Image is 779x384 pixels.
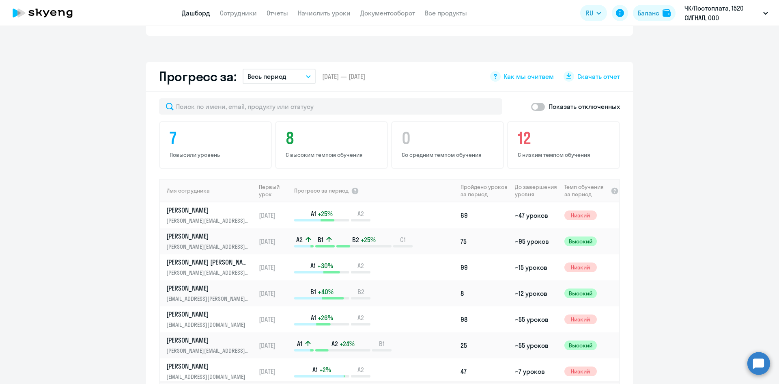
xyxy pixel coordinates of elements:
span: B1 [379,339,385,348]
td: [DATE] [256,280,293,306]
a: Начислить уроки [298,9,351,17]
p: [PERSON_NAME][EMAIL_ADDRESS][DOMAIN_NAME] [166,216,250,225]
td: 75 [457,228,512,254]
p: [PERSON_NAME] [166,232,250,241]
a: Дашборд [182,9,210,17]
td: 69 [457,202,512,228]
a: [PERSON_NAME][EMAIL_ADDRESS][DOMAIN_NAME] [166,310,255,329]
p: [PERSON_NAME] [166,336,250,345]
a: Отчеты [267,9,288,17]
p: Показать отключенных [549,102,620,111]
span: +25% [361,235,376,244]
p: [PERSON_NAME][EMAIL_ADDRESS][DOMAIN_NAME] [166,242,250,251]
span: A1 [310,261,316,270]
span: Низкий [564,210,597,220]
span: [DATE] — [DATE] [322,72,365,81]
th: Имя сотрудника [160,179,256,202]
span: A1 [311,313,316,322]
span: Низкий [564,315,597,324]
p: С высоким темпом обучения [286,151,380,158]
span: Низкий [564,367,597,376]
span: C1 [400,235,406,244]
th: До завершения уровня [512,179,561,202]
span: Темп обучения за период [564,183,608,198]
p: [EMAIL_ADDRESS][DOMAIN_NAME] [166,372,250,381]
td: ~55 уроков [512,332,561,358]
td: 8 [457,280,512,306]
button: Весь период [243,69,316,84]
a: [PERSON_NAME][PERSON_NAME][EMAIL_ADDRESS][DOMAIN_NAME] [166,206,255,225]
td: [DATE] [256,202,293,228]
td: 25 [457,332,512,358]
a: [PERSON_NAME] [PERSON_NAME][PERSON_NAME][EMAIL_ADDRESS][DOMAIN_NAME] [166,258,255,277]
span: +24% [340,339,355,348]
p: [PERSON_NAME] [PERSON_NAME] [166,258,250,267]
span: A1 [311,209,316,218]
span: B1 [318,235,323,244]
span: A1 [297,339,302,348]
td: ~47 уроков [512,202,561,228]
button: RU [580,5,607,21]
h4: 7 [170,128,264,148]
img: balance [663,9,671,17]
h2: Прогресс за: [159,68,236,85]
span: A2 [331,339,338,348]
p: [PERSON_NAME] [166,284,250,293]
td: ~12 уроков [512,280,561,306]
td: [DATE] [256,306,293,332]
span: +2% [319,365,331,374]
p: [PERSON_NAME] [166,362,250,371]
span: A1 [312,365,318,374]
span: Низкий [564,263,597,272]
p: С низким темпом обучения [518,151,612,158]
a: [PERSON_NAME][PERSON_NAME][EMAIL_ADDRESS][DOMAIN_NAME] [166,336,255,355]
span: B2 [357,287,364,296]
span: Высокий [564,289,597,298]
td: 98 [457,306,512,332]
span: B1 [310,287,316,296]
span: A2 [357,209,364,218]
td: ~15 уроков [512,254,561,280]
span: +30% [317,261,333,270]
span: Скачать отчет [577,72,620,81]
p: [PERSON_NAME][EMAIL_ADDRESS][DOMAIN_NAME] [166,268,250,277]
button: ЧК/Постоплата, 1520 СИГНАЛ, ООО [680,3,772,23]
a: [PERSON_NAME][EMAIL_ADDRESS][PERSON_NAME][DOMAIN_NAME] [166,284,255,303]
span: RU [586,8,593,18]
td: [DATE] [256,228,293,254]
input: Поиск по имени, email, продукту или статусу [159,98,502,115]
th: Первый урок [256,179,293,202]
p: [PERSON_NAME] [166,310,250,319]
span: +40% [318,287,334,296]
h4: 12 [518,128,612,148]
a: Сотрудники [220,9,257,17]
span: Высокий [564,341,597,350]
span: B2 [352,235,359,244]
th: Пройдено уроков за период [457,179,512,202]
span: +26% [318,313,333,322]
td: 99 [457,254,512,280]
p: ЧК/Постоплата, 1520 СИГНАЛ, ООО [684,3,760,23]
span: A2 [357,261,364,270]
td: ~55 уроков [512,306,561,332]
p: [PERSON_NAME][EMAIL_ADDRESS][DOMAIN_NAME] [166,346,250,355]
span: Как мы считаем [504,72,554,81]
span: A2 [357,365,364,374]
td: [DATE] [256,254,293,280]
span: +25% [318,209,333,218]
a: [PERSON_NAME][EMAIL_ADDRESS][DOMAIN_NAME] [166,362,255,381]
span: Прогресс за период [294,187,349,194]
td: [DATE] [256,332,293,358]
p: [EMAIL_ADDRESS][DOMAIN_NAME] [166,320,250,329]
p: Весь период [247,72,286,81]
a: Все продукты [425,9,467,17]
p: [EMAIL_ADDRESS][PERSON_NAME][DOMAIN_NAME] [166,294,250,303]
span: Высокий [564,236,597,246]
button: Балансbalance [633,5,676,21]
p: [PERSON_NAME] [166,206,250,215]
span: A2 [357,313,364,322]
a: Документооборот [360,9,415,17]
p: Повысили уровень [170,151,264,158]
td: ~95 уроков [512,228,561,254]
